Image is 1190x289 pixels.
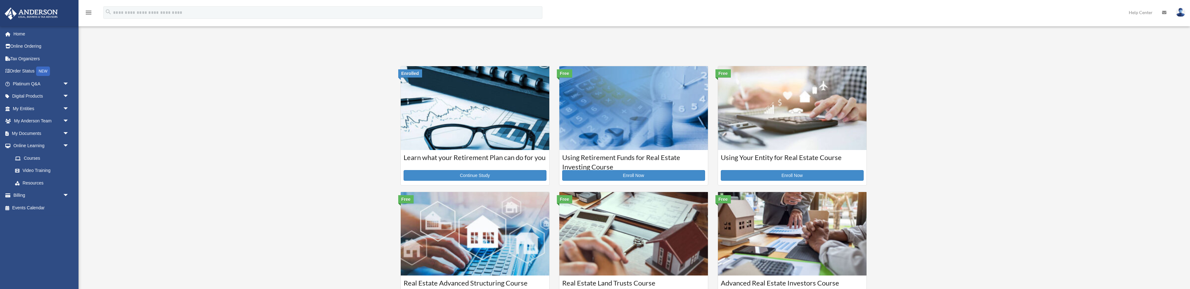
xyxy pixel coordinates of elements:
a: Online Learningarrow_drop_down [4,140,79,152]
i: menu [85,9,92,16]
div: Free [557,195,573,203]
i: search [105,8,112,15]
div: Free [398,195,414,203]
img: Anderson Advisors Platinum Portal [3,8,60,20]
a: menu [85,11,92,16]
div: Free [715,69,731,78]
a: Online Ordering [4,40,79,53]
a: My Documentsarrow_drop_down [4,127,79,140]
a: Tax Organizers [4,52,79,65]
a: My Anderson Teamarrow_drop_down [4,115,79,127]
h3: Using Retirement Funds for Real Estate Investing Course [562,153,705,169]
span: arrow_drop_down [63,140,75,153]
a: Enroll Now [721,170,864,181]
span: arrow_drop_down [63,115,75,128]
a: Order StatusNEW [4,65,79,78]
img: User Pic [1176,8,1185,17]
span: arrow_drop_down [63,127,75,140]
a: Digital Productsarrow_drop_down [4,90,79,103]
h3: Using Your Entity for Real Estate Course [721,153,864,169]
a: Video Training [9,164,79,177]
span: arrow_drop_down [63,90,75,103]
div: Free [715,195,731,203]
a: Billingarrow_drop_down [4,189,79,202]
a: Resources [9,177,79,189]
a: Enroll Now [562,170,705,181]
a: Continue Study [404,170,546,181]
a: Courses [9,152,75,164]
span: arrow_drop_down [63,189,75,202]
span: arrow_drop_down [63,78,75,90]
h3: Learn what your Retirement Plan can do for you [404,153,546,169]
div: Enrolled [398,69,422,78]
a: My Entitiesarrow_drop_down [4,102,79,115]
span: arrow_drop_down [63,102,75,115]
div: NEW [36,67,50,76]
div: Free [557,69,573,78]
a: Events Calendar [4,201,79,214]
a: Home [4,28,79,40]
a: Platinum Q&Aarrow_drop_down [4,78,79,90]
